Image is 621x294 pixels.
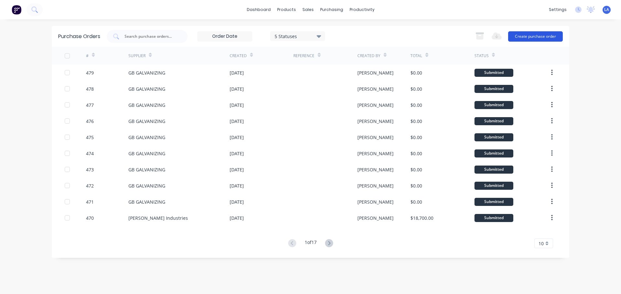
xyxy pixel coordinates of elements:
[230,150,244,157] div: [DATE]
[293,53,314,59] div: Reference
[474,149,513,157] div: Submitted
[230,134,244,141] div: [DATE]
[410,53,422,59] div: Total
[410,86,422,92] div: $0.00
[86,69,94,76] div: 479
[357,166,394,173] div: [PERSON_NAME]
[474,117,513,125] div: Submitted
[474,69,513,77] div: Submitted
[357,102,394,108] div: [PERSON_NAME]
[128,102,165,108] div: GB GALVANIZING
[128,53,146,59] div: Supplier
[410,118,422,125] div: $0.00
[357,69,394,76] div: [PERSON_NAME]
[124,33,178,40] input: Search purchase orders...
[410,134,422,141] div: $0.00
[230,69,244,76] div: [DATE]
[230,118,244,125] div: [DATE]
[128,118,165,125] div: GB GALVANIZING
[474,133,513,141] div: Submitted
[410,198,422,205] div: $0.00
[128,198,165,205] div: GB GALVANIZING
[604,7,609,13] span: LA
[357,53,380,59] div: Created By
[128,182,165,189] div: GB GALVANIZING
[474,53,489,59] div: Status
[410,150,422,157] div: $0.00
[410,166,422,173] div: $0.00
[230,166,244,173] div: [DATE]
[474,182,513,190] div: Submitted
[230,86,244,92] div: [DATE]
[357,134,394,141] div: [PERSON_NAME]
[86,118,94,125] div: 476
[86,150,94,157] div: 474
[357,198,394,205] div: [PERSON_NAME]
[198,32,252,41] input: Order Date
[474,198,513,206] div: Submitted
[410,182,422,189] div: $0.00
[357,215,394,221] div: [PERSON_NAME]
[86,215,94,221] div: 470
[86,198,94,205] div: 471
[86,182,94,189] div: 472
[546,5,570,15] div: settings
[230,215,244,221] div: [DATE]
[410,102,422,108] div: $0.00
[86,134,94,141] div: 475
[230,102,244,108] div: [DATE]
[275,33,321,39] div: 5 Statuses
[410,215,433,221] div: $18,700.00
[128,166,165,173] div: GB GALVANIZING
[474,101,513,109] div: Submitted
[357,118,394,125] div: [PERSON_NAME]
[86,166,94,173] div: 473
[317,5,346,15] div: purchasing
[410,69,422,76] div: $0.00
[357,182,394,189] div: [PERSON_NAME]
[357,86,394,92] div: [PERSON_NAME]
[128,134,165,141] div: GB GALVANIZING
[244,5,274,15] a: dashboard
[508,31,563,42] button: Create purchase order
[274,5,299,15] div: products
[299,5,317,15] div: sales
[474,166,513,174] div: Submitted
[86,53,89,59] div: #
[58,33,100,40] div: Purchase Orders
[474,85,513,93] div: Submitted
[230,198,244,205] div: [DATE]
[539,240,544,247] span: 10
[86,102,94,108] div: 477
[128,86,165,92] div: GB GALVANIZING
[12,5,21,15] img: Factory
[346,5,378,15] div: productivity
[86,86,94,92] div: 478
[128,69,165,76] div: GB GALVANIZING
[230,53,247,59] div: Created
[230,182,244,189] div: [DATE]
[474,214,513,222] div: Submitted
[357,150,394,157] div: [PERSON_NAME]
[305,239,317,248] div: 1 of 17
[128,215,188,221] div: [PERSON_NAME] Industries
[128,150,165,157] div: GB GALVANIZING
